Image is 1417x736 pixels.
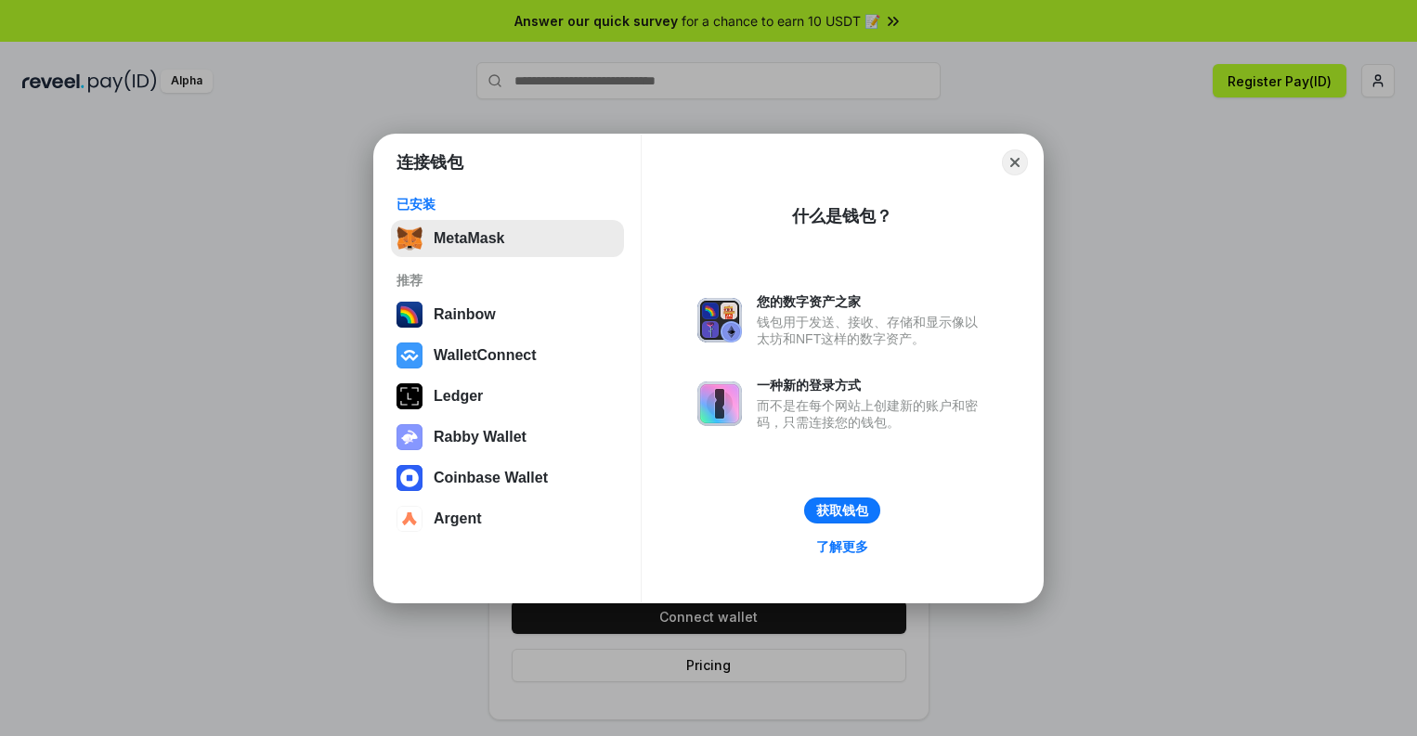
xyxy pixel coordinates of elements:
button: Ledger [391,378,624,415]
div: 而不是在每个网站上创建新的账户和密码，只需连接您的钱包。 [757,397,987,431]
div: 获取钱包 [816,502,868,519]
button: Close [1002,149,1028,175]
div: WalletConnect [434,347,537,364]
div: Ledger [434,388,483,405]
div: Coinbase Wallet [434,470,548,486]
button: Rabby Wallet [391,419,624,456]
div: MetaMask [434,230,504,247]
button: Argent [391,500,624,537]
div: 了解更多 [816,538,868,555]
div: 什么是钱包？ [792,205,892,227]
button: MetaMask [391,220,624,257]
h1: 连接钱包 [396,151,463,174]
div: Rainbow [434,306,496,323]
div: 一种新的登录方式 [757,377,987,394]
img: svg+xml,%3Csvg%20width%3D%2228%22%20height%3D%2228%22%20viewBox%3D%220%200%2028%2028%22%20fill%3D... [396,506,422,532]
div: Rabby Wallet [434,429,526,445]
div: 您的数字资产之家 [757,293,987,310]
div: 推荐 [396,272,618,289]
button: 获取钱包 [804,497,880,523]
img: svg+xml,%3Csvg%20xmlns%3D%22http%3A%2F%2Fwww.w3.org%2F2000%2Fsvg%22%20fill%3D%22none%22%20viewBox... [396,424,422,450]
img: svg+xml,%3Csvg%20fill%3D%22none%22%20height%3D%2233%22%20viewBox%3D%220%200%2035%2033%22%20width%... [396,226,422,252]
img: svg+xml,%3Csvg%20width%3D%22120%22%20height%3D%22120%22%20viewBox%3D%220%200%20120%20120%22%20fil... [396,302,422,328]
div: Argent [434,510,482,527]
a: 了解更多 [805,535,879,559]
button: Coinbase Wallet [391,459,624,497]
img: svg+xml,%3Csvg%20width%3D%2228%22%20height%3D%2228%22%20viewBox%3D%220%200%2028%2028%22%20fill%3D... [396,465,422,491]
div: 已安装 [396,196,618,213]
img: svg+xml,%3Csvg%20xmlns%3D%22http%3A%2F%2Fwww.w3.org%2F2000%2Fsvg%22%20fill%3D%22none%22%20viewBox... [697,381,742,426]
img: svg+xml,%3Csvg%20width%3D%2228%22%20height%3D%2228%22%20viewBox%3D%220%200%2028%2028%22%20fill%3D... [396,342,422,368]
img: svg+xml,%3Csvg%20xmlns%3D%22http%3A%2F%2Fwww.w3.org%2F2000%2Fsvg%22%20fill%3D%22none%22%20viewBox... [697,298,742,342]
div: 钱包用于发送、接收、存储和显示像以太坊和NFT这样的数字资产。 [757,314,987,347]
img: svg+xml,%3Csvg%20xmlns%3D%22http%3A%2F%2Fwww.w3.org%2F2000%2Fsvg%22%20width%3D%2228%22%20height%3... [396,383,422,409]
button: WalletConnect [391,337,624,374]
button: Rainbow [391,296,624,333]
